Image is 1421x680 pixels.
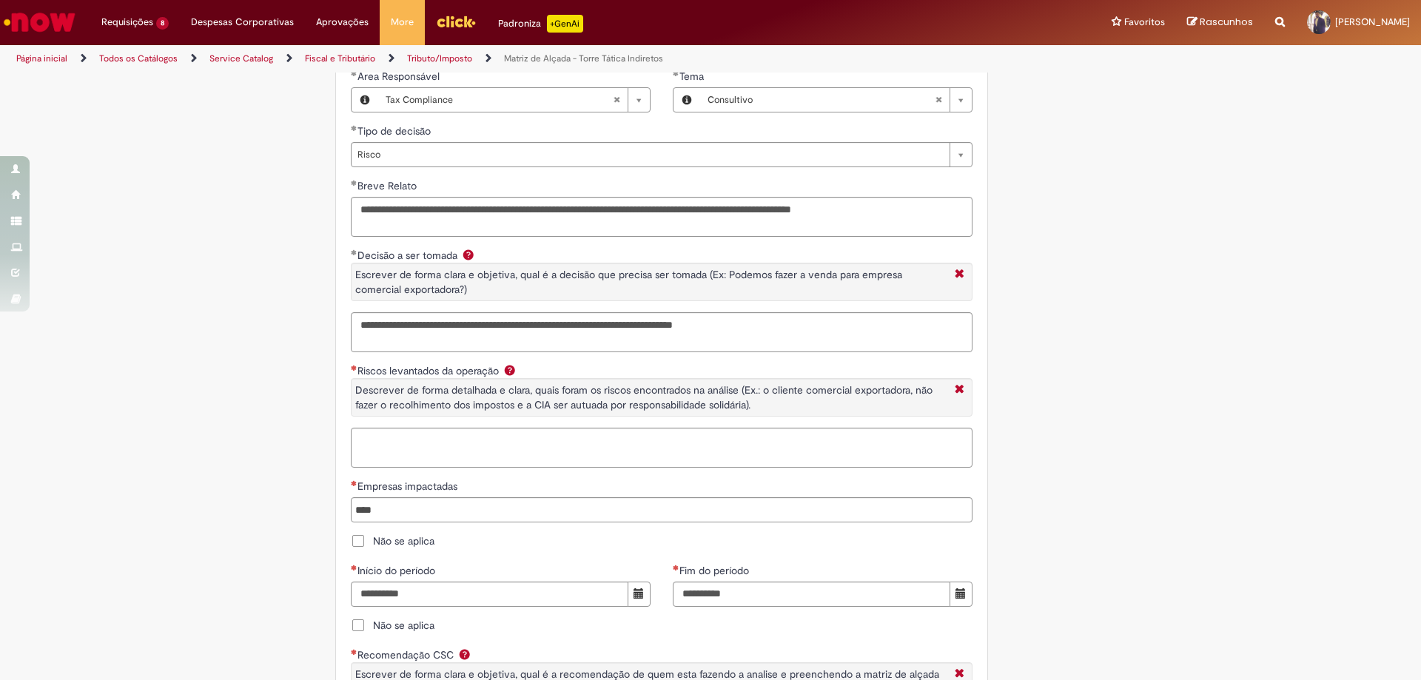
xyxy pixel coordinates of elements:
[407,53,472,64] a: Tributo/Imposto
[351,180,357,186] span: Obrigatório Preenchido
[673,88,700,112] button: Tema, Visualizar este registro Consultivo
[1124,15,1165,30] span: Favoritos
[951,383,968,398] i: Fechar More information Por riscos_levantados_da_operacao
[351,197,972,237] textarea: Breve Relato
[351,649,357,655] span: Necessários
[673,582,950,607] input: Fim do período
[700,88,972,112] a: ConsultivoLimpar campo Tema
[950,582,972,607] button: Mostrar calendário para Fim do período
[101,15,153,30] span: Requisições
[351,125,357,131] span: Obrigatório Preenchido
[357,70,443,83] span: Necessários - Área Responsável
[460,249,477,260] span: Ajuda para Decisão a ser tomada
[351,70,357,76] span: Obrigatório Preenchido
[927,88,950,112] abbr: Limpar campo Tema
[357,648,457,662] span: Recomendação CSC
[191,15,294,30] span: Despesas Corporativas
[1,7,78,37] img: ServiceNow
[456,648,474,660] span: Ajuda para Recomendação CSC
[673,565,679,570] span: Necessários
[378,88,650,112] a: Tax ComplianceLimpar campo Área Responsável
[316,15,369,30] span: Aprovações
[504,53,663,64] a: Matriz de Alçada - Torre Tática Indiretos
[547,15,583,33] p: +GenAi
[351,582,628,607] input: Início do período
[357,179,420,192] span: Breve Relato
[1335,16,1410,28] span: [PERSON_NAME]
[357,564,438,577] span: Início do período
[501,364,519,376] span: Ajuda para Riscos levantados da operação
[351,365,357,371] span: Necessários
[951,267,968,283] i: Fechar More information Por o_que_deve_ser_avaliado
[1200,15,1253,29] span: Rascunhos
[16,53,67,64] a: Página inicial
[605,88,628,112] abbr: Limpar campo Área Responsável
[373,618,434,633] span: Não se aplica
[1187,16,1253,30] a: Rascunhos
[351,249,357,255] span: Obrigatório Preenchido
[373,533,434,548] span: Não se aplica
[351,565,357,570] span: Necessários
[99,53,178,64] a: Todos os Catálogos
[351,480,357,486] span: Necessários
[391,15,414,30] span: More
[436,10,476,33] img: click_logo_yellow_360x200.png
[357,143,942,166] span: Risco
[357,479,460,493] span: Empresas impactadas
[352,88,378,112] button: Área Responsável, Visualizar este registro Tax Compliance
[351,428,972,468] textarea: Riscos levantados da operação
[355,268,902,296] span: Escrever de forma clara e objetiva, qual é a decisão que precisa ser tomada (Ex: Podemos fazer a ...
[673,70,679,76] span: Obrigatório Preenchido
[355,383,933,411] span: Descrever de forma detalhada e clara, quais foram os riscos encontrados na análise (Ex.: o client...
[679,564,752,577] span: Fim do período
[209,53,273,64] a: Service Catalog
[357,364,502,377] span: Riscos levantados da operação
[498,15,583,33] div: Padroniza
[628,582,651,607] button: Mostrar calendário para Início do período
[386,88,613,112] span: Tax Compliance
[357,124,434,138] span: Tipo de decisão
[357,249,460,262] span: Decisão a ser tomada
[708,88,935,112] span: Consultivo
[351,312,972,352] textarea: Decisão a ser tomada
[11,45,936,73] ul: Trilhas de página
[679,70,707,83] span: Necessários - Tema
[305,53,375,64] a: Fiscal e Tributário
[156,17,169,30] span: 8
